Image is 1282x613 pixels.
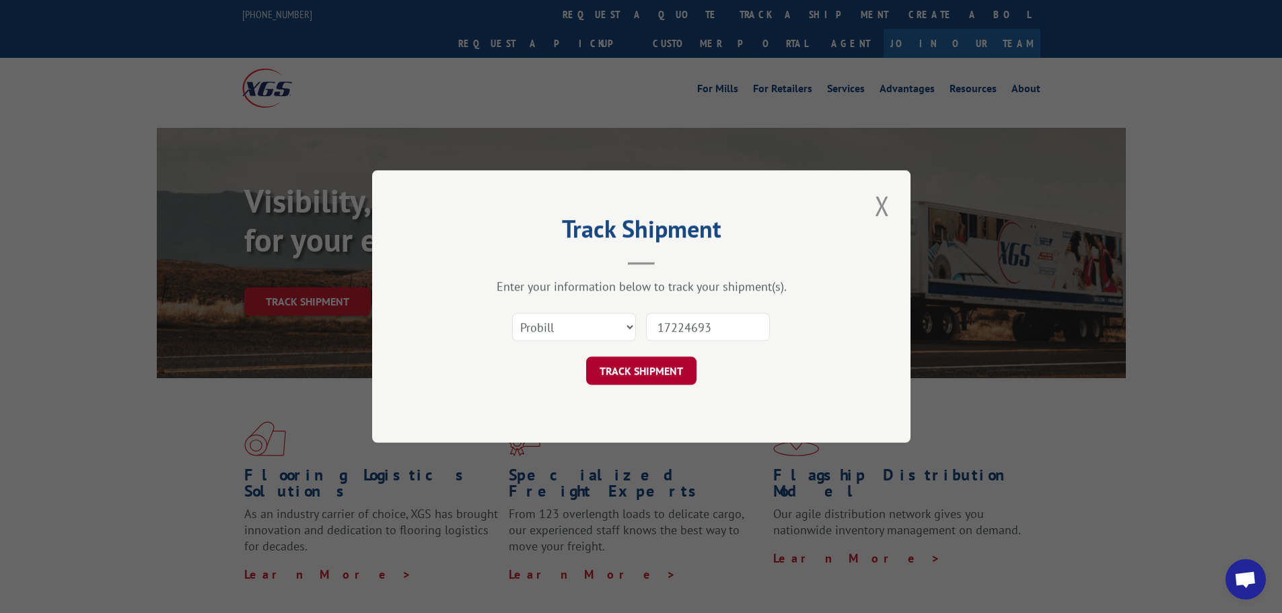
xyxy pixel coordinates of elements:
button: TRACK SHIPMENT [586,357,697,385]
div: Enter your information below to track your shipment(s). [439,279,843,294]
input: Number(s) [646,313,770,341]
h2: Track Shipment [439,219,843,245]
button: Close modal [871,187,894,224]
a: Open chat [1225,559,1266,600]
